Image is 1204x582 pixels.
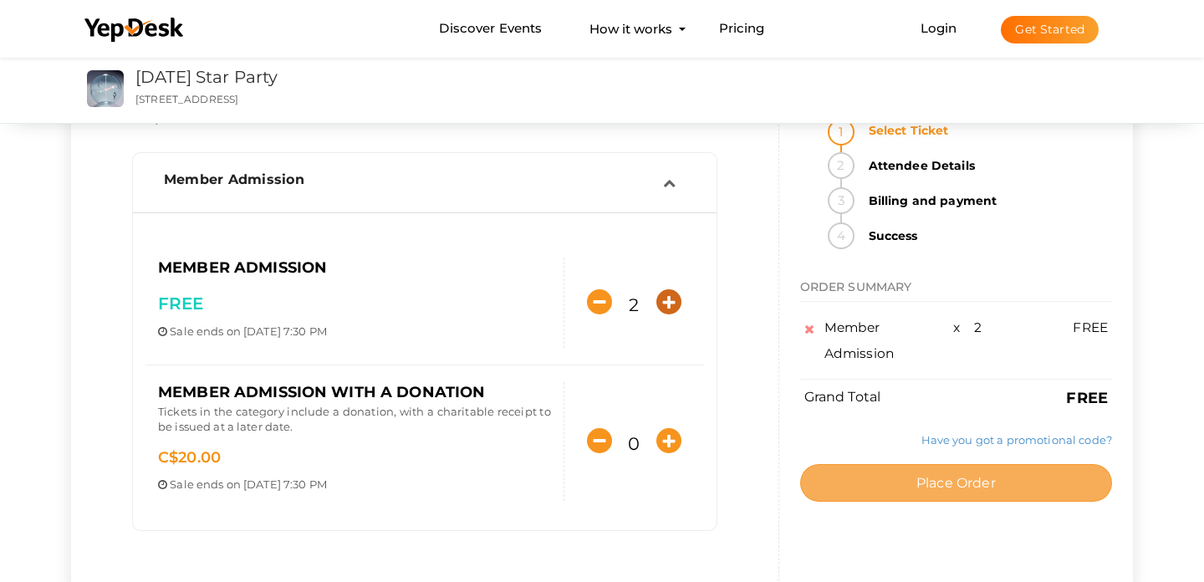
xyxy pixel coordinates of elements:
a: Pricing [719,13,765,44]
span: Member Admission [824,319,894,361]
p: ends on [DATE] 7:30 PM [158,477,551,493]
p: Tickets in the category include a donation, with a charitable receipt to be issued at a later date. [158,404,551,439]
p: ends on [DATE] 7:30 PM [158,324,551,339]
img: XZ6FGPWR_small.png [87,70,124,107]
span: C$ [158,448,178,467]
b: FREE [1066,389,1108,407]
p: [STREET_ADDRESS] [135,92,737,106]
span: 20.00 [158,448,221,467]
a: Member Admission [141,181,708,197]
span: Sale [170,477,194,491]
span: x 2 [953,319,982,335]
strong: Success [859,222,1112,249]
span: ORDER SUMMARY [800,279,912,294]
strong: Billing and payment [859,187,1112,214]
span: Place Order [916,475,996,491]
span: Member Admission [164,171,304,187]
a: Discover Events [439,13,542,44]
strong: Select Ticket [859,117,1112,144]
a: Have you got a promotional code? [921,432,1112,446]
button: Place Order [800,464,1112,502]
button: How it works [584,13,677,44]
span: Sale [170,324,194,338]
p: FREE [158,292,551,316]
label: Grand Total [804,388,881,407]
a: Login [921,20,957,36]
span: Member Admission [158,258,327,277]
button: Get Started [1001,16,1099,43]
span: Member Admission with a donation [158,383,485,401]
strong: Attendee Details [859,152,1112,179]
span: FREE [1073,319,1108,335]
a: [DATE] Star Party [135,67,278,87]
